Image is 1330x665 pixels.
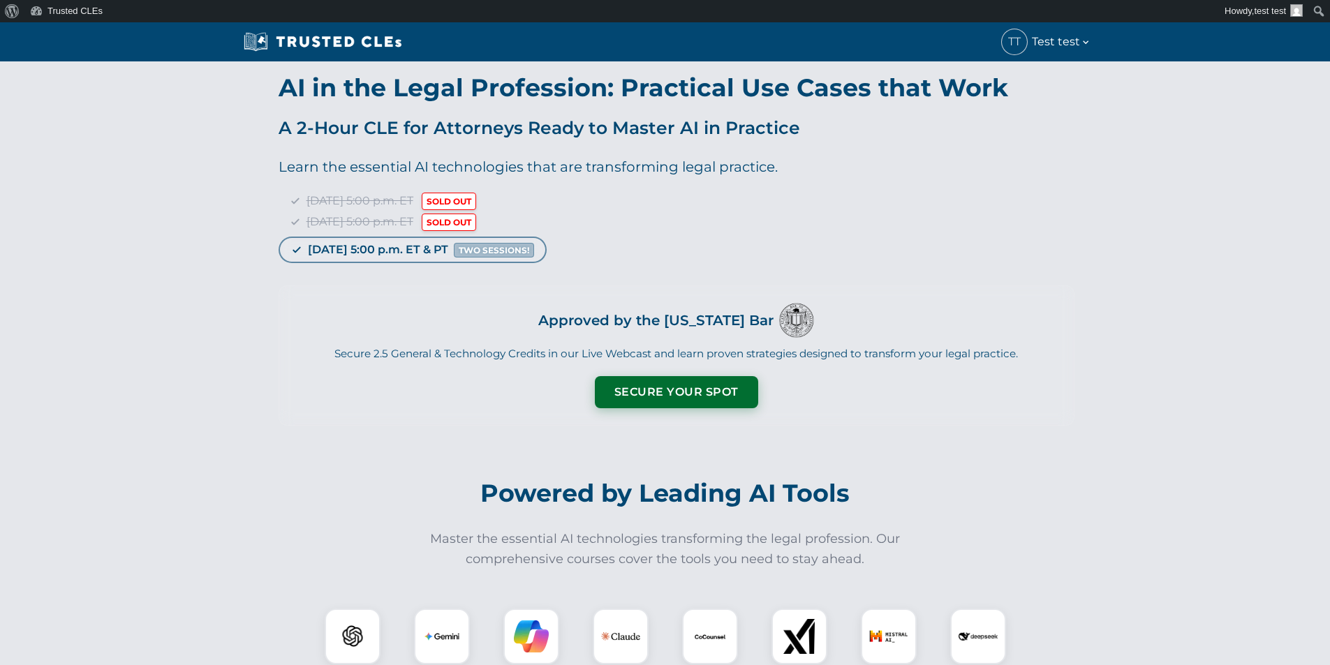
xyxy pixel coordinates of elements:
[771,608,827,664] div: xAI
[950,608,1006,664] div: DeepSeek
[595,376,758,408] button: Secure Your Spot
[306,215,413,228] span: [DATE] 5:00 p.m. ET
[414,608,470,664] div: Gemini
[332,616,373,657] img: ChatGPT Logo
[239,31,406,52] img: Trusted CLEs
[279,75,1074,100] h1: AI in the Legal Profession: Practical Use Cases that Work
[279,114,1074,142] p: A 2-Hour CLE for Attorneys Ready to Master AI in Practice
[325,608,380,664] div: ChatGPT
[682,608,738,664] div: CoCounsel
[422,193,476,210] span: SOLD OUT
[861,608,917,664] div: Mistral AI
[279,156,1074,178] p: Learn the essential AI technologies that are transforming legal practice.
[503,608,559,664] div: Copilot
[1254,6,1286,16] span: test test
[424,619,459,654] img: Gemini Logo
[779,303,814,338] img: Logo
[279,469,1052,518] h2: Powered by Leading AI Tools
[514,619,549,654] img: Copilot Logo
[538,308,774,333] h3: Approved by the [US_STATE] Bar
[296,346,1057,362] p: Secure 2.5 General & Technology Credits in our Live Webcast and learn proven strategies designed ...
[1002,29,1027,54] span: TT
[869,617,908,656] img: Mistral AI Logo
[421,529,910,569] p: Master the essential AI technologies transforming the legal profession. Our comprehensive courses...
[593,608,649,664] div: Claude
[959,617,998,656] img: DeepSeek Logo
[693,619,727,654] img: CoCounsel Logo
[601,617,640,656] img: Claude Logo
[306,194,413,207] span: [DATE] 5:00 p.m. ET
[1032,33,1091,51] span: Test test
[782,619,817,654] img: xAI Logo
[422,214,476,231] span: SOLD OUT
